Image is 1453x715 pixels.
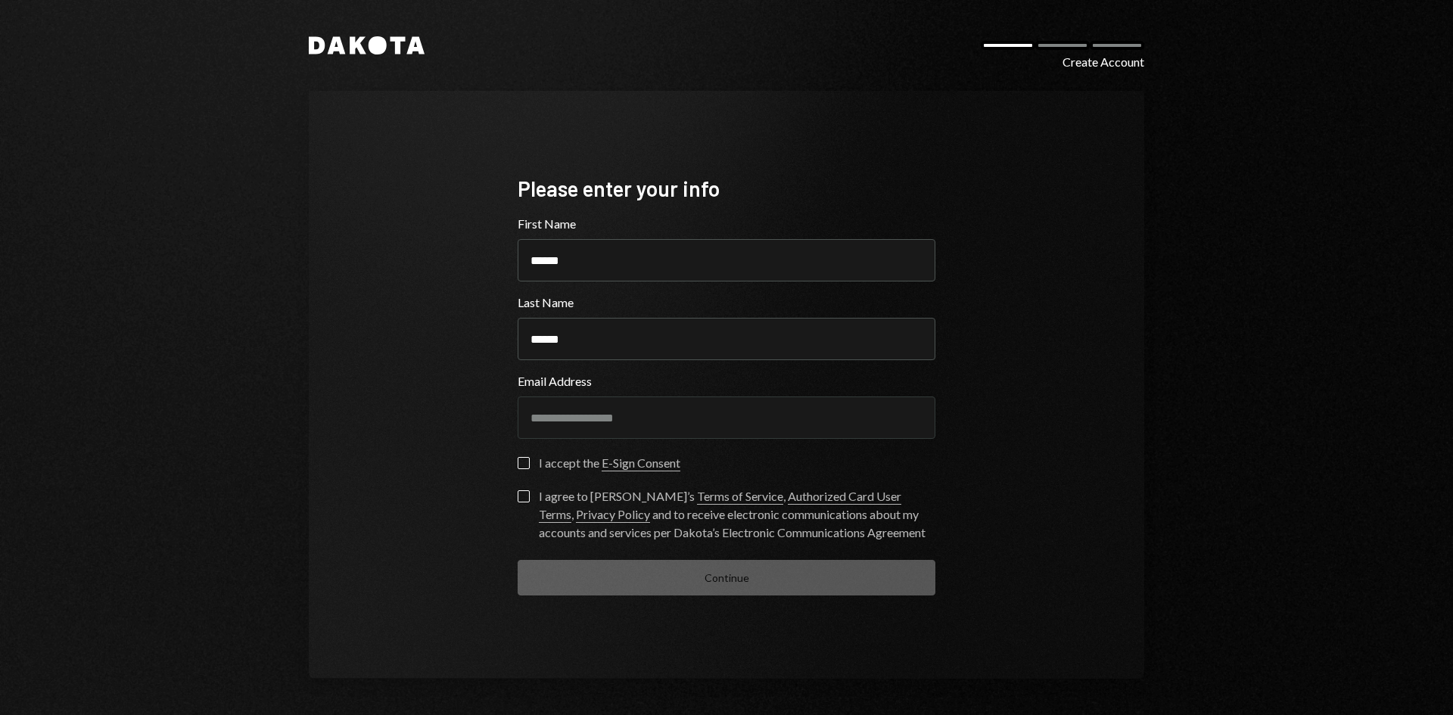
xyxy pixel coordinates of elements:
div: I accept the [539,454,680,472]
label: Email Address [518,372,935,390]
button: I accept the E-Sign Consent [518,457,530,469]
div: Create Account [1063,53,1144,71]
button: I agree to [PERSON_NAME]’s Terms of Service, Authorized Card User Terms, Privacy Policy and to re... [518,490,530,502]
label: Last Name [518,294,935,312]
div: I agree to [PERSON_NAME]’s , , and to receive electronic communications about my accounts and ser... [539,487,935,542]
a: Privacy Policy [576,507,650,523]
div: Please enter your info [518,174,935,204]
a: Terms of Service [697,489,783,505]
a: Authorized Card User Terms [539,489,901,523]
a: E-Sign Consent [602,455,680,471]
label: First Name [518,215,935,233]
